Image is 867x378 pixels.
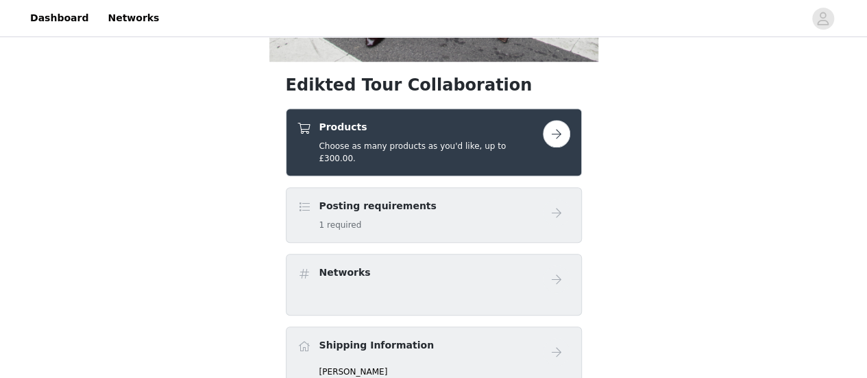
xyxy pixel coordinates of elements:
[286,73,582,97] h1: Edikted Tour Collaboration
[286,108,582,176] div: Products
[319,120,542,134] h4: Products
[319,199,437,213] h4: Posting requirements
[286,187,582,243] div: Posting requirements
[286,254,582,316] div: Networks
[22,3,97,34] a: Dashboard
[319,140,542,165] h5: Choose as many products as you'd like, up to £300.00.
[319,366,570,378] p: [PERSON_NAME]
[319,265,371,280] h4: Networks
[319,219,437,231] h5: 1 required
[319,338,434,353] h4: Shipping Information
[816,8,829,29] div: avatar
[99,3,167,34] a: Networks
